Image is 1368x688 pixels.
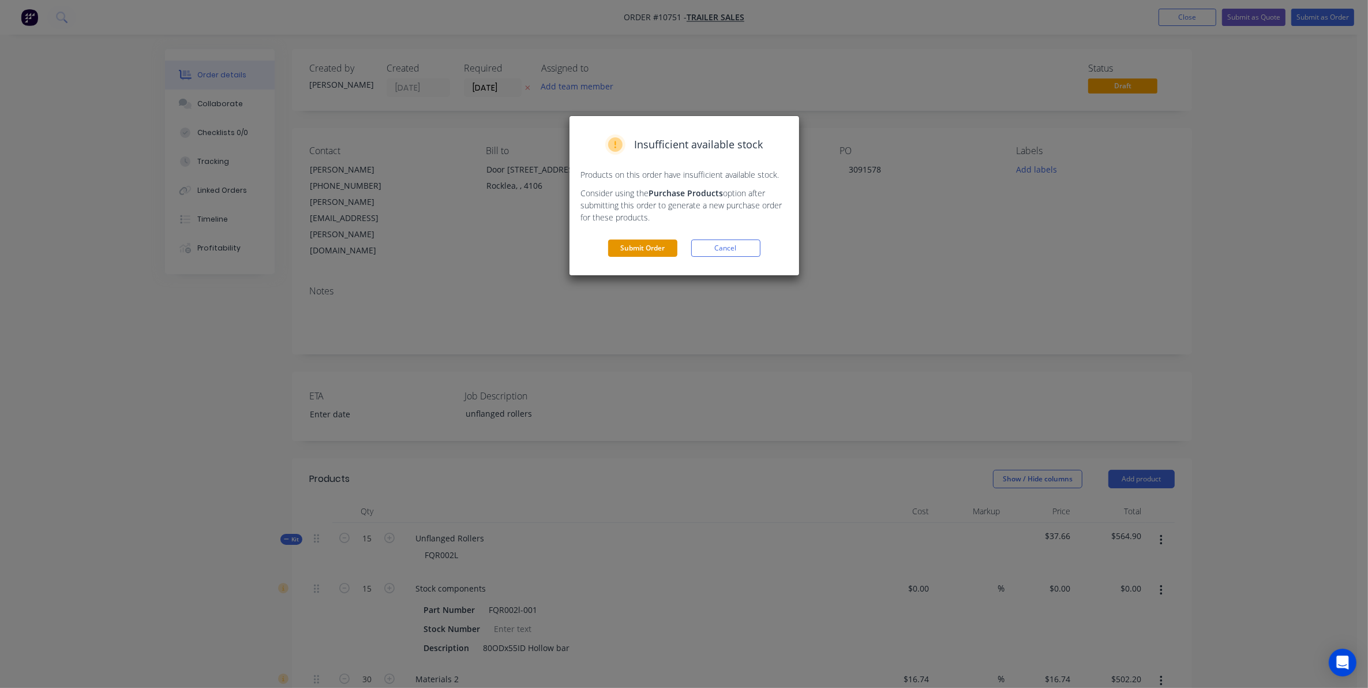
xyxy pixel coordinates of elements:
p: Consider using the option after submitting this order to generate a new purchase order for these ... [581,187,788,223]
button: Cancel [691,240,760,257]
button: Submit Order [608,240,677,257]
p: Products on this order have insufficient available stock. [581,169,788,181]
strong: Purchase Products [649,188,724,199]
span: Insufficient available stock [635,137,763,152]
div: Open Intercom Messenger [1329,649,1356,676]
